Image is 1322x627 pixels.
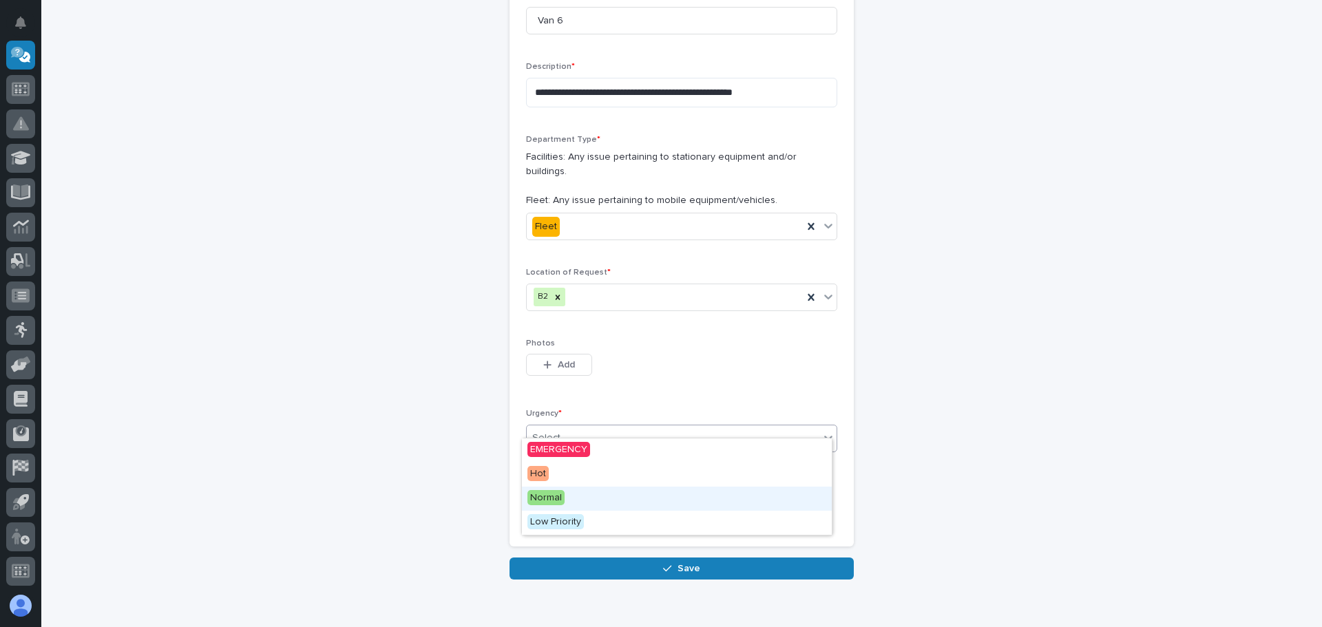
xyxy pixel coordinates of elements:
[526,150,837,207] p: Facilities: Any issue pertaining to stationary equipment and/or buildings. Fleet: Any issue perta...
[532,217,560,237] div: Fleet
[526,63,575,71] span: Description
[527,490,565,505] span: Normal
[17,17,35,39] div: Notifications
[522,487,832,511] div: Normal
[526,136,600,144] span: Department Type
[6,591,35,620] button: users-avatar
[526,354,592,376] button: Add
[526,410,562,418] span: Urgency
[522,511,832,535] div: Low Priority
[527,466,549,481] span: Hot
[510,557,854,580] button: Save
[532,431,567,445] div: Select...
[527,442,590,457] span: EMERGENCY
[678,562,700,575] span: Save
[526,268,611,277] span: Location of Request
[6,8,35,37] button: Notifications
[534,288,550,306] div: B2
[522,438,832,463] div: EMERGENCY
[526,339,555,348] span: Photos
[522,463,832,487] div: Hot
[558,359,575,371] span: Add
[527,514,584,529] span: Low Priority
